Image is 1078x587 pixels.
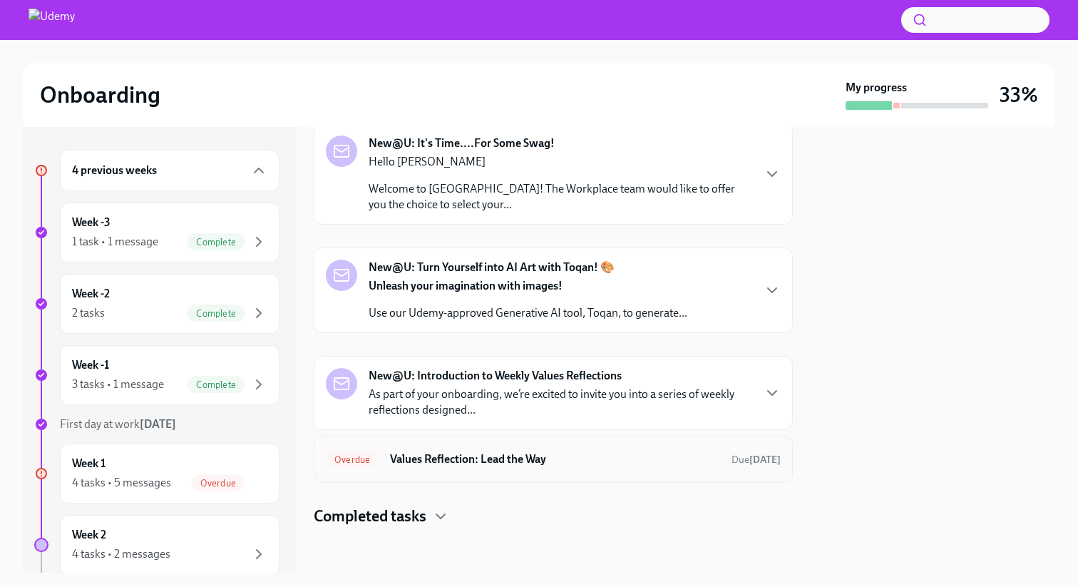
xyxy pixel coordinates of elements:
strong: Unleash your imagination with images! [369,279,563,292]
a: Week 14 tasks • 5 messagesOverdue [34,444,279,504]
a: Week -22 tasksComplete [34,274,279,334]
strong: [DATE] [140,417,176,431]
span: Complete [188,308,245,319]
h6: 4 previous weeks [72,163,157,178]
h6: Week 2 [72,527,106,543]
h6: Week -2 [72,286,110,302]
strong: My progress [846,80,907,96]
strong: [DATE] [749,454,781,466]
div: Completed tasks [314,506,793,527]
span: Overdue [326,454,379,465]
strong: New@U: Turn Yourself into AI Art with Toqan! 🎨 [369,260,615,275]
h4: Completed tasks [314,506,426,527]
span: Due [731,454,781,466]
div: 4 tasks • 5 messages [72,475,171,491]
strong: New@U: Introduction to Weekly Values Reflections [369,368,622,384]
p: Hello [PERSON_NAME] [369,154,752,170]
div: 2 tasks [72,305,105,321]
strong: New@U: It's Time....For Some Swag! [369,136,555,151]
span: October 13th, 2025 11:00 [731,453,781,466]
a: First day at work[DATE] [34,417,279,432]
h2: Onboarding [40,81,160,109]
img: Udemy [29,9,75,31]
p: As part of your onboarding, we’re excited to invite you into a series of weekly reflections desig... [369,387,752,418]
a: Week -13 tasks • 1 messageComplete [34,345,279,405]
h6: Week -3 [72,215,111,230]
a: OverdueValues Reflection: Lead the WayDue[DATE] [326,448,781,471]
p: Use our Udemy-approved Generative AI tool, Toqan, to generate... [369,305,687,321]
h6: Values Reflection: Lead the Way [390,451,720,467]
div: 4 previous weeks [60,150,279,191]
h6: Week -1 [72,357,109,373]
p: Welcome to [GEOGRAPHIC_DATA]! The Workplace team would like to offer you the choice to select you... [369,181,752,213]
div: 3 tasks • 1 message [72,377,164,392]
span: Complete [188,237,245,247]
h3: 33% [1000,82,1038,108]
span: First day at work [60,417,176,431]
span: Complete [188,379,245,390]
div: 4 tasks • 2 messages [72,546,170,562]
h6: Week 1 [72,456,106,471]
a: Week 24 tasks • 2 messages [34,515,279,575]
div: 1 task • 1 message [72,234,158,250]
a: Week -31 task • 1 messageComplete [34,203,279,262]
span: Overdue [192,478,245,489]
